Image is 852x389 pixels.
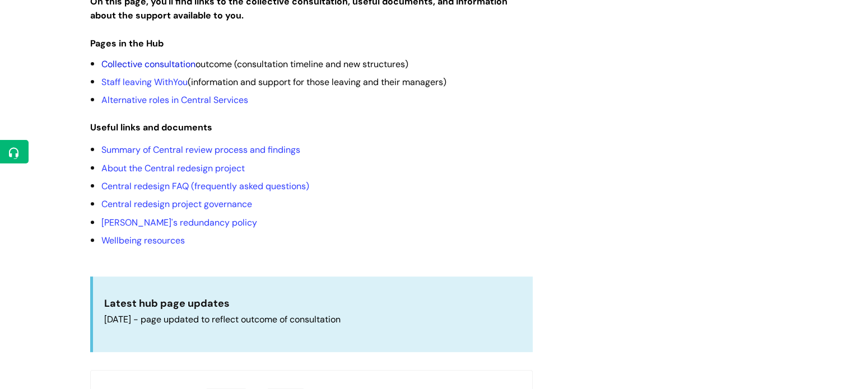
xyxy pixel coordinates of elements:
strong: Latest hub page updates [104,297,230,310]
a: About the Central redesign project [101,162,245,174]
a: Collective consultation [101,58,195,70]
a: Central redesign FAQ (frequently asked questions) [101,180,309,192]
strong: Pages in the Hub [90,38,164,49]
a: Central redesign project governance [101,198,252,210]
a: Wellbeing resources [101,235,185,246]
span: [DATE] - page updated to reflect outcome of consultation [104,313,341,325]
span: outcome (consultation timeline and new structures) [101,58,408,70]
a: Staff leaving WithYou [101,76,188,88]
span: (information and support for those leaving and their managers) [101,76,446,88]
a: Summary of Central review process and findings [101,144,300,156]
a: Alternative roles in Central Services [101,94,248,106]
a: [PERSON_NAME]'s redundancy policy [101,217,257,228]
strong: Useful links and documents [90,121,212,133]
